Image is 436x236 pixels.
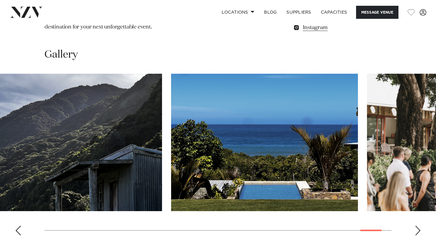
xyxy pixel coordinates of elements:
[259,6,282,19] a: BLOG
[217,6,259,19] a: Locations
[10,7,43,18] img: nzv-logo.png
[282,6,316,19] a: SUPPLIERS
[356,6,398,19] button: Message Venue
[45,48,78,62] h2: Gallery
[171,74,358,211] swiper-slide: 28 / 29
[316,6,352,19] a: Capacities
[293,23,391,32] a: Instagram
